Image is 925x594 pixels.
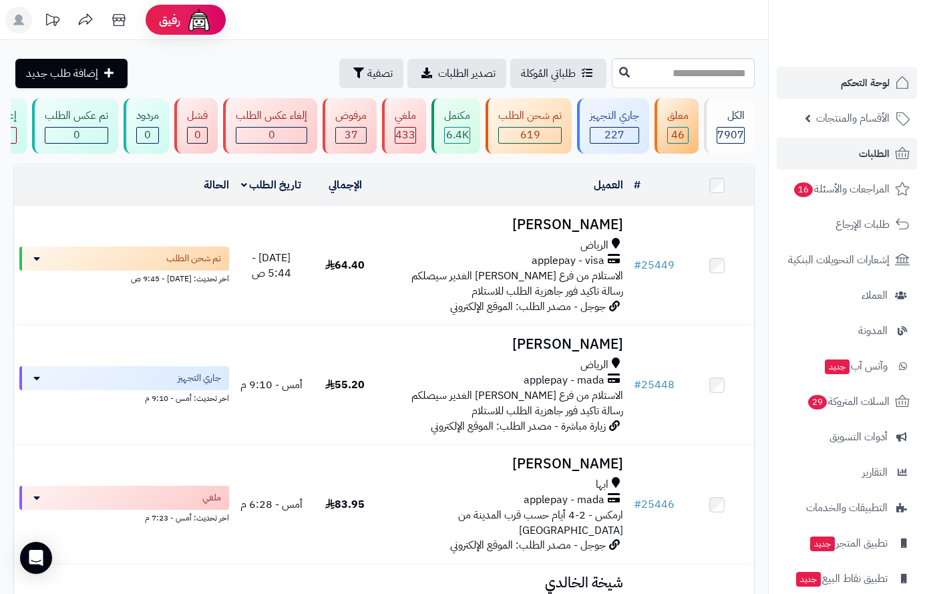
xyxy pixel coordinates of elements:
a: إشعارات التحويلات البنكية [777,244,917,276]
div: اخر تحديث: [DATE] - 9:45 ص [19,271,229,285]
span: 37 [345,127,358,143]
div: الكل [717,108,745,124]
a: التقارير [777,456,917,488]
div: 433 [395,128,415,143]
a: أدوات التسويق [777,421,917,453]
div: 37 [336,128,366,143]
span: تصفية [367,65,393,82]
span: الأقسام والمنتجات [816,109,890,128]
div: اخر تحديث: أمس - 9:10 م [19,390,229,404]
span: 0 [268,127,275,143]
span: المراجعات والأسئلة [793,180,890,198]
span: # [634,377,641,393]
span: المدونة [858,321,888,340]
h3: [PERSON_NAME] [387,217,623,233]
span: جوجل - مصدر الطلب: الموقع الإلكتروني [450,299,606,315]
span: الطلبات [859,144,890,163]
span: تطبيق المتجر [809,534,888,553]
span: تم شحن الطلب [166,252,221,265]
a: مرفوض 37 [320,98,379,154]
span: إشعارات التحويلات البنكية [788,251,890,269]
span: 227 [604,127,624,143]
div: 227 [590,128,638,143]
a: العميل [594,177,623,193]
span: جديد [796,572,821,587]
div: مكتمل [444,108,470,124]
a: تصدير الطلبات [407,59,506,88]
a: جاري التجهيز 227 [574,98,652,154]
a: إلغاء عكس الطلب 0 [220,98,320,154]
span: السلات المتروكة [807,392,890,411]
span: أمس - 9:10 م [240,377,303,393]
div: فشل [187,108,208,124]
span: ملغي [202,491,221,504]
span: 0 [73,127,80,143]
a: # [634,177,640,193]
span: 16 [794,182,813,197]
span: # [634,496,641,512]
a: التطبيقات والخدمات [777,492,917,524]
span: 29 [808,395,827,410]
a: لوحة التحكم [777,67,917,99]
a: العملاء [777,279,917,311]
span: زيارة مباشرة - مصدر الطلب: الموقع الإلكتروني [431,418,606,434]
span: تطبيق نقاط البيع [795,569,888,588]
div: Open Intercom Messenger [20,542,52,574]
span: العملاء [862,286,888,305]
div: 0 [45,128,108,143]
span: applepay - mada [524,492,604,508]
span: 83.95 [325,496,365,512]
a: ملغي 433 [379,98,429,154]
a: معلق 46 [652,98,701,154]
a: فشل 0 [172,98,220,154]
h3: [PERSON_NAME] [387,337,623,352]
span: 0 [194,127,201,143]
div: 0 [236,128,307,143]
span: جديد [825,359,850,374]
div: إلغاء عكس الطلب [236,108,307,124]
span: أمس - 6:28 م [240,496,303,512]
span: تصدير الطلبات [438,65,496,82]
div: 0 [137,128,158,143]
a: طلبات الإرجاع [777,208,917,241]
span: [DATE] - 5:44 ص [252,250,291,281]
span: الاستلام من فرع [PERSON_NAME] الغدير سيصلكم رسالة تاكيد فور جاهزية الطلب للاستلام [411,388,623,419]
div: 46 [668,128,688,143]
span: ابها [596,477,608,492]
span: إضافة طلب جديد [26,65,98,82]
span: 0 [144,127,151,143]
span: 619 [520,127,540,143]
div: معلق [667,108,689,124]
a: وآتس آبجديد [777,350,917,382]
span: لوحة التحكم [841,73,890,92]
a: مكتمل 6.4K [429,98,483,154]
span: التقارير [862,463,888,482]
a: تطبيق المتجرجديد [777,527,917,559]
span: جاري التجهيز [178,372,221,385]
a: تاريخ الطلب [241,177,302,193]
span: التطبيقات والخدمات [806,498,888,517]
img: ai-face.png [186,7,212,33]
a: #25448 [634,377,675,393]
a: طلباتي المُوكلة [510,59,606,88]
span: 55.20 [325,377,365,393]
span: 64.40 [325,257,365,273]
a: #25449 [634,257,675,273]
button: تصفية [339,59,403,88]
a: المدونة [777,315,917,347]
span: جديد [810,537,835,551]
span: أدوات التسويق [829,428,888,446]
div: ملغي [395,108,416,124]
span: وآتس آب [823,357,888,376]
span: 7907 [717,127,744,143]
a: إضافة طلب جديد [15,59,128,88]
div: 0 [188,128,207,143]
a: الحالة [204,177,229,193]
div: 619 [499,128,561,143]
a: السلات المتروكة29 [777,386,917,418]
span: 6.4K [446,127,469,143]
span: applepay - mada [524,373,604,388]
a: تحديثات المنصة [35,7,69,37]
span: # [634,257,641,273]
span: ارمكس - 2-4 أيام حسب قرب المدينة من [GEOGRAPHIC_DATA] [458,507,623,539]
